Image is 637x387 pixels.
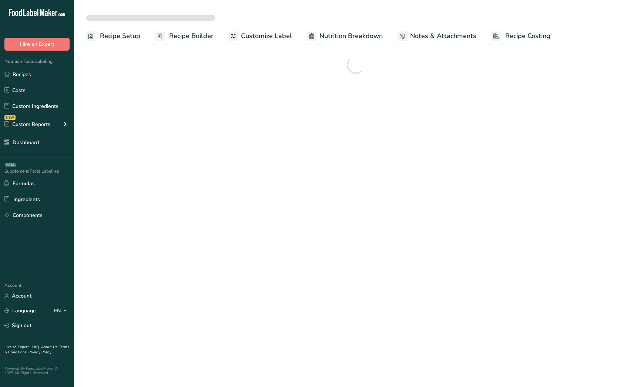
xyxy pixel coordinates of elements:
[398,28,476,44] a: Notes & Attachments
[169,31,214,41] span: Recipe Builder
[54,306,70,315] div: EN
[5,163,16,167] div: BETA
[228,28,292,44] a: Customize Label
[410,31,476,41] span: Notes & Attachments
[41,344,59,350] a: About Us .
[4,344,31,350] a: Hire an Expert .
[491,28,550,44] a: Recipe Costing
[4,366,70,375] div: Powered By FoodLabelMaker © 2025 All Rights Reserved
[4,304,36,317] a: Language
[319,31,383,41] span: Nutrition Breakdown
[4,115,16,120] div: NEW
[505,31,550,41] span: Recipe Costing
[307,28,383,44] a: Nutrition Breakdown
[100,31,140,41] span: Recipe Setup
[86,28,140,44] a: Recipe Setup
[4,344,69,355] a: Terms & Conditions .
[29,350,51,355] a: Privacy Policy
[241,31,292,41] span: Customize Label
[4,120,50,128] div: Custom Reports
[4,38,70,51] button: Hire an Expert
[155,28,214,44] a: Recipe Builder
[32,344,41,350] a: FAQ .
